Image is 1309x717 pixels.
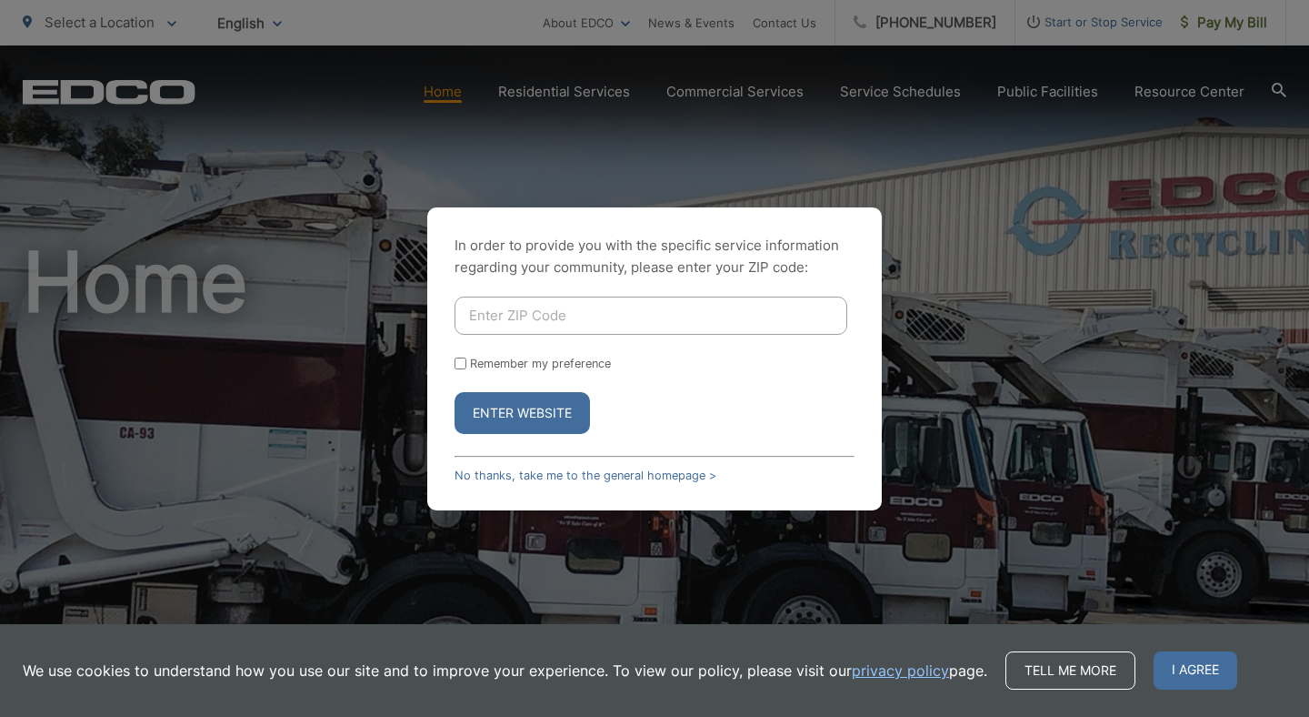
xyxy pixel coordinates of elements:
label: Remember my preference [470,357,611,370]
a: privacy policy [852,660,949,682]
p: In order to provide you with the specific service information regarding your community, please en... [455,235,854,278]
p: We use cookies to understand how you use our site and to improve your experience. To view our pol... [23,660,987,682]
button: Enter Website [455,392,590,434]
a: No thanks, take me to the general homepage > [455,469,716,482]
a: Tell me more [1005,651,1135,690]
span: I agree [1154,651,1237,690]
input: Enter ZIP Code [455,297,847,335]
